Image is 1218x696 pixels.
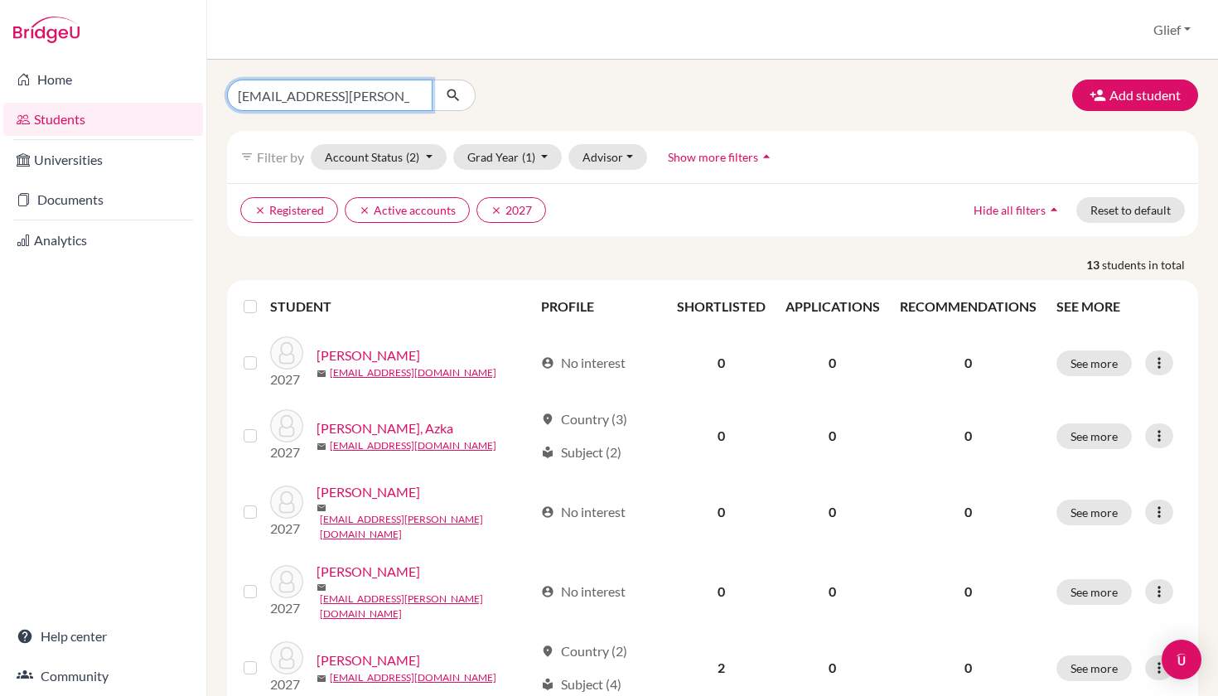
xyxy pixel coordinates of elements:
a: [EMAIL_ADDRESS][DOMAIN_NAME] [330,438,496,453]
button: Grad Year(1) [453,144,563,170]
img: Dida, Najwa [270,641,303,674]
td: 0 [667,472,776,552]
button: clearActive accounts [345,197,470,223]
span: local_library [541,446,554,459]
button: clearRegistered [240,197,338,223]
td: 0 [776,326,890,399]
i: clear [359,205,370,216]
a: [PERSON_NAME], Azka [317,418,453,438]
span: Hide all filters [974,203,1046,217]
div: No interest [541,353,626,373]
a: Analytics [3,224,203,257]
button: Hide all filtersarrow_drop_up [959,197,1076,223]
img: Aditya, Geraldy [270,336,303,370]
span: (2) [406,150,419,164]
span: mail [317,674,326,684]
td: 0 [776,552,890,631]
span: mail [317,503,326,513]
span: account_circle [541,585,554,598]
a: [PERSON_NAME] [317,482,420,502]
button: Glief [1146,14,1198,46]
th: RECOMMENDATIONS [890,287,1046,326]
a: [PERSON_NAME] [317,650,420,670]
a: [EMAIL_ADDRESS][DOMAIN_NAME] [330,670,496,685]
button: See more [1056,579,1132,605]
a: Community [3,660,203,693]
span: account_circle [541,505,554,519]
span: account_circle [541,356,554,370]
a: Universities [3,143,203,176]
td: 0 [667,399,776,472]
button: See more [1056,423,1132,449]
p: 0 [900,502,1037,522]
span: location_on [541,413,554,426]
img: Cedric, Jozka [270,565,303,598]
td: 0 [776,472,890,552]
td: 0 [667,552,776,631]
p: 0 [900,582,1037,602]
i: clear [491,205,502,216]
td: 0 [776,399,890,472]
div: Country (2) [541,641,627,661]
div: Subject (2) [541,442,621,462]
div: No interest [541,502,626,522]
button: See more [1056,655,1132,681]
p: 2027 [270,370,303,389]
th: SEE MORE [1046,287,1191,326]
strong: 13 [1086,256,1102,273]
p: 0 [900,426,1037,446]
button: Account Status(2) [311,144,447,170]
i: arrow_drop_up [758,148,775,165]
button: See more [1056,350,1132,376]
img: Alfimayra, Azka [270,409,303,442]
button: clear2027 [476,197,546,223]
span: Show more filters [668,150,758,164]
i: clear [254,205,266,216]
td: 0 [667,326,776,399]
span: location_on [541,645,554,658]
span: mail [317,369,326,379]
span: (1) [522,150,535,164]
div: Open Intercom Messenger [1162,640,1201,679]
div: Country (3) [541,409,627,429]
p: 2027 [270,674,303,694]
th: PROFILE [531,287,667,326]
p: 0 [900,353,1037,373]
i: arrow_drop_up [1046,201,1062,218]
img: Bridge-U [13,17,80,43]
span: Filter by [257,149,304,165]
span: students in total [1102,256,1198,273]
div: No interest [541,582,626,602]
img: Bennett, Josh [270,486,303,519]
th: SHORTLISTED [667,287,776,326]
p: 2027 [270,442,303,462]
a: Help center [3,620,203,653]
th: APPLICATIONS [776,287,890,326]
a: [PERSON_NAME] [317,562,420,582]
button: Advisor [568,144,647,170]
a: [EMAIL_ADDRESS][DOMAIN_NAME] [330,365,496,380]
div: Subject (4) [541,674,621,694]
a: [PERSON_NAME] [317,346,420,365]
a: Documents [3,183,203,216]
i: filter_list [240,150,254,163]
p: 0 [900,658,1037,678]
th: STUDENT [270,287,531,326]
a: Home [3,63,203,96]
a: Students [3,103,203,136]
button: Show more filtersarrow_drop_up [654,144,789,170]
span: local_library [541,678,554,691]
button: Reset to default [1076,197,1185,223]
a: [EMAIL_ADDRESS][PERSON_NAME][DOMAIN_NAME] [320,512,534,542]
a: [EMAIL_ADDRESS][PERSON_NAME][DOMAIN_NAME] [320,592,534,621]
button: Add student [1072,80,1198,111]
p: 2027 [270,519,303,539]
button: See more [1056,500,1132,525]
input: Find student by name... [227,80,433,111]
p: 2027 [270,598,303,618]
span: mail [317,582,326,592]
span: mail [317,442,326,452]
